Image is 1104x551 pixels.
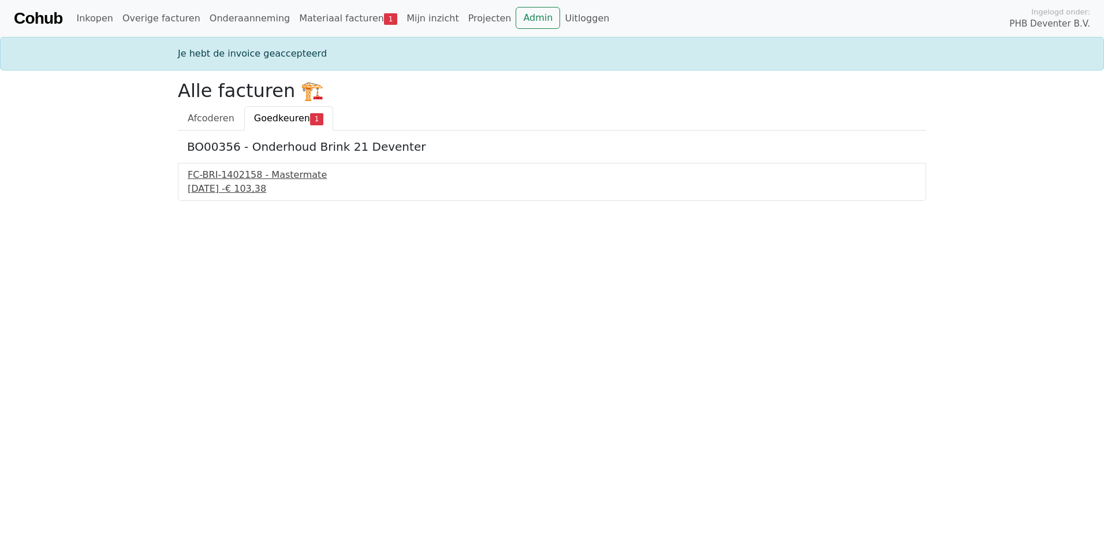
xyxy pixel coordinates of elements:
a: Overige facturen [118,7,205,30]
span: 1 [310,113,323,125]
span: € 103,38 [225,183,266,194]
span: Afcoderen [188,113,234,124]
a: Materiaal facturen1 [294,7,402,30]
div: Je hebt de invoice geaccepteerd [171,47,933,61]
a: Projecten [464,7,516,30]
span: Goedkeuren [254,113,310,124]
a: Admin [516,7,560,29]
a: Afcoderen [178,106,244,131]
a: Mijn inzicht [402,7,464,30]
span: Ingelogd onder: [1031,6,1090,17]
a: Onderaanneming [205,7,294,30]
h5: BO00356 - Onderhoud Brink 21 Deventer [187,140,917,154]
a: Uitloggen [560,7,614,30]
div: FC-BRI-1402158 - Mastermate [188,168,916,182]
div: [DATE] - [188,182,916,196]
h2: Alle facturen 🏗️ [178,80,926,102]
a: FC-BRI-1402158 - Mastermate[DATE] -€ 103,38 [188,168,916,196]
a: Cohub [14,5,62,32]
span: PHB Deventer B.V. [1009,17,1090,31]
span: 1 [384,13,397,25]
a: Goedkeuren1 [244,106,333,131]
a: Inkopen [72,7,117,30]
